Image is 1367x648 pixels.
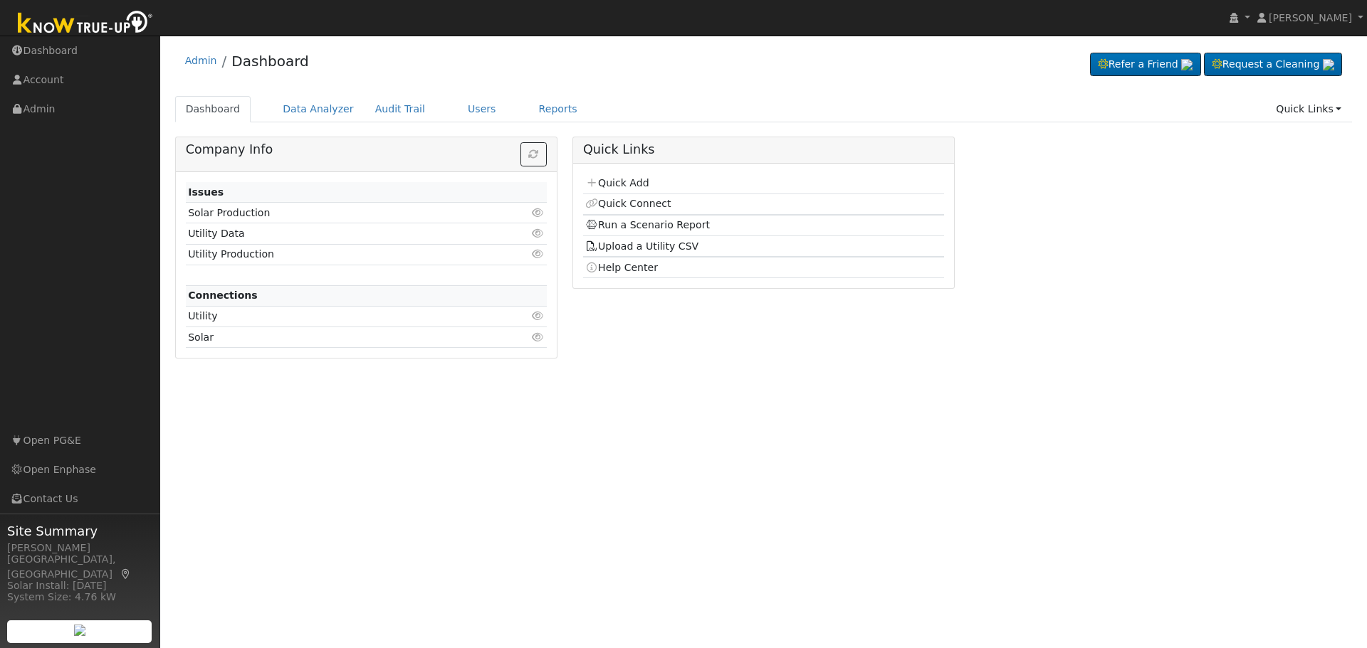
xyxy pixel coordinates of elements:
a: Help Center [585,262,658,273]
a: Admin [185,55,217,66]
a: Run a Scenario Report [585,219,710,230]
td: Solar [186,327,488,348]
a: Quick Add [585,177,649,188]
a: Dashboard [175,96,251,122]
img: retrieve [1323,59,1334,70]
td: Utility [186,306,488,326]
img: Know True-Up [11,8,160,40]
td: Utility Data [186,223,488,244]
div: Solar Install: [DATE] [7,578,152,593]
a: Reports [528,96,588,122]
a: Request a Cleaning [1204,53,1342,77]
div: [GEOGRAPHIC_DATA], [GEOGRAPHIC_DATA] [7,552,152,582]
i: Click to view [532,311,545,321]
a: Quick Connect [585,198,671,209]
strong: Connections [188,290,258,301]
div: [PERSON_NAME] [7,541,152,556]
a: Map [120,568,132,580]
a: Data Analyzer [272,96,365,122]
a: Upload a Utility CSV [585,240,698,252]
h5: Quick Links [583,142,944,157]
a: Audit Trail [365,96,436,122]
h5: Company Info [186,142,547,157]
td: Utility Production [186,244,488,265]
img: retrieve [74,625,85,636]
a: Quick Links [1265,96,1352,122]
a: Users [457,96,507,122]
span: [PERSON_NAME] [1269,12,1352,23]
img: retrieve [1181,59,1193,70]
a: Dashboard [231,53,309,70]
i: Click to view [532,228,545,238]
a: Refer a Friend [1090,53,1201,77]
strong: Issues [188,186,224,198]
div: System Size: 4.76 kW [7,590,152,605]
i: Click to view [532,208,545,218]
td: Solar Production [186,203,488,223]
i: Click to view [532,332,545,342]
span: Site Summary [7,521,152,541]
i: Click to view [532,249,545,259]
